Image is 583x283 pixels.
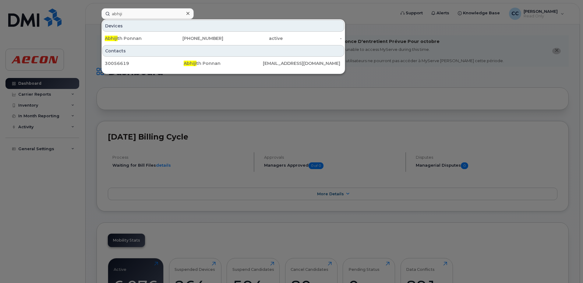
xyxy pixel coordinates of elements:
[263,60,342,66] div: [EMAIL_ADDRESS][DOMAIN_NAME]
[102,58,344,69] a: 30056619Abhijith Ponnan[EMAIL_ADDRESS][DOMAIN_NAME]
[102,33,344,44] a: Abhijith Ponnan[PHONE_NUMBER]active-
[223,35,283,41] div: active
[105,36,118,41] span: Abhiji
[164,35,224,41] div: [PHONE_NUMBER]
[283,35,342,41] div: -
[102,45,344,57] div: Contacts
[102,20,344,32] div: Devices
[105,35,164,41] div: th Ponnan
[105,60,184,66] div: 30056619
[184,61,196,66] span: Abhiji
[184,60,263,66] div: th Ponnan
